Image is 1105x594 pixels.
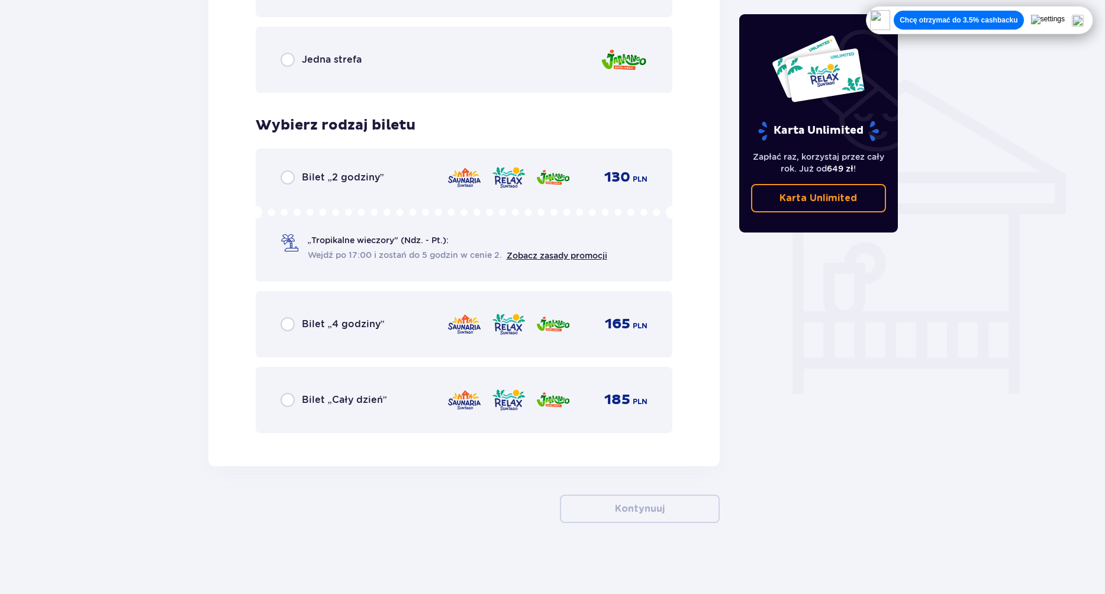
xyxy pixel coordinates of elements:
[302,393,387,406] span: Bilet „Cały dzień”
[633,396,647,407] span: PLN
[600,43,647,77] img: Jamango
[536,312,571,337] img: Jamango
[605,315,630,333] span: 165
[757,121,880,141] p: Karta Unlimited
[491,312,526,337] img: Relax
[447,312,482,337] img: Saunaria
[604,391,630,409] span: 185
[302,53,362,66] span: Jedna strefa
[633,174,647,185] span: PLN
[447,388,482,412] img: Saunaria
[633,321,647,331] span: PLN
[771,34,865,103] img: Dwie karty całoroczne do Suntago z napisem 'UNLIMITED RELAX', na białym tle z tropikalnymi liśćmi...
[536,165,571,190] img: Jamango
[751,184,886,212] a: Karta Unlimited
[491,388,526,412] img: Relax
[447,165,482,190] img: Saunaria
[827,164,853,173] span: 649 zł
[302,318,385,331] span: Bilet „4 godziny”
[302,171,384,184] span: Bilet „2 godziny”
[308,234,449,246] span: „Tropikalne wieczory" (Ndz. - Pt.):
[308,249,502,261] span: Wejdź po 17:00 i zostań do 5 godzin w cenie 2.
[560,495,720,523] button: Kontynuuj
[615,502,665,515] p: Kontynuuj
[604,169,630,186] span: 130
[751,151,886,175] p: Zapłać raz, korzystaj przez cały rok. Już od !
[507,251,607,260] a: Zobacz zasady promocji
[536,388,571,412] img: Jamango
[779,192,857,205] p: Karta Unlimited
[491,165,526,190] img: Relax
[256,117,415,134] h3: Wybierz rodzaj biletu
